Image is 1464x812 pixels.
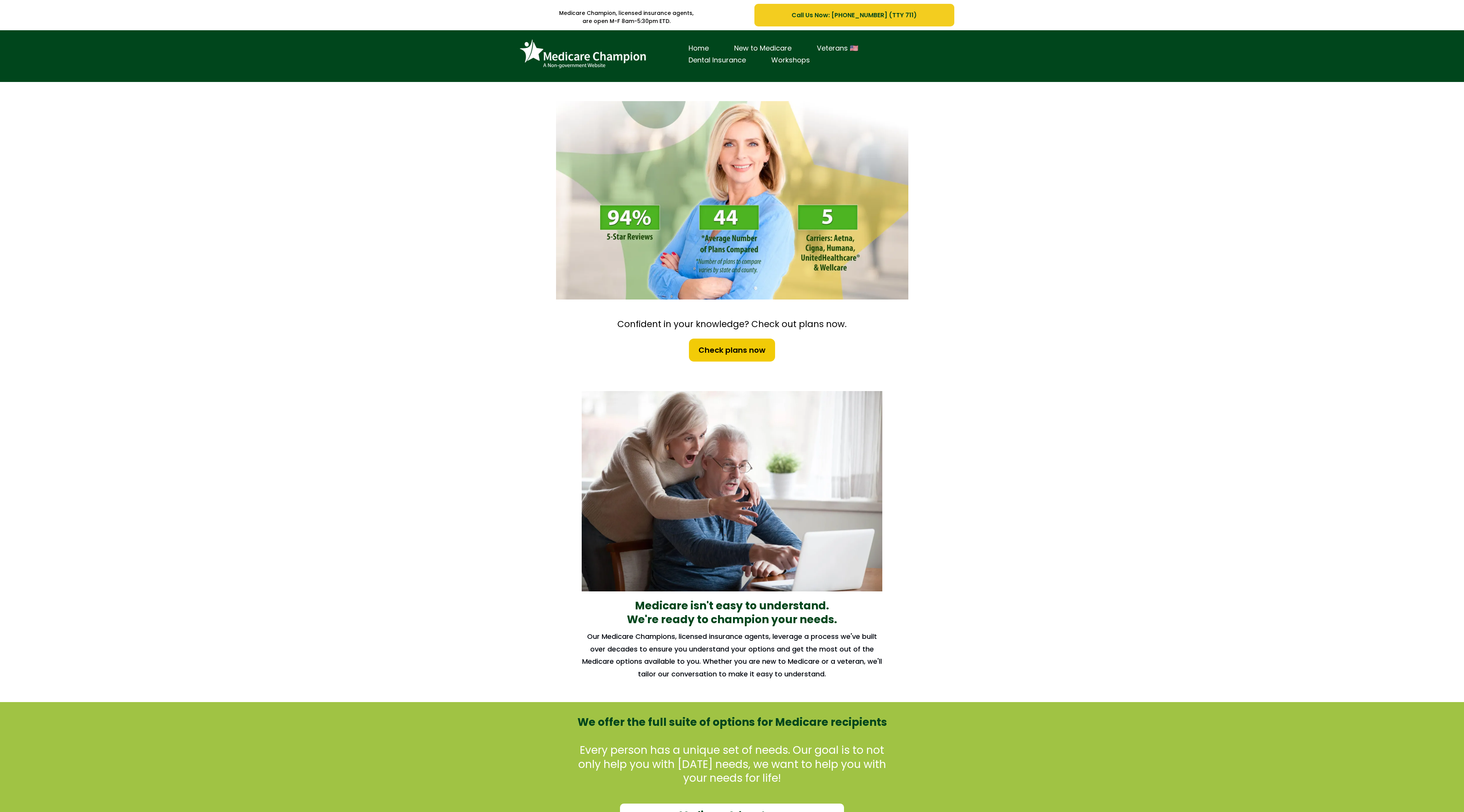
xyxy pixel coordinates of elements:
a: Call Us Now: 1-833-823-1990 (TTY 711) [754,4,954,26]
strong: Medicare isn't easy to understand. [635,598,829,613]
a: New to Medicare [721,43,804,54]
p: are open M-F 8am-5:30pm ETD. [510,17,743,25]
img: Brand Logo [516,36,650,72]
a: Dental Insurance [676,54,759,66]
strong: We're ready to champion your needs. [627,612,837,627]
p: Medicare Champion, licensed insurance agents, [510,9,743,17]
span: Call Us Now: [PHONE_NUMBER] (TTY 711) [792,10,917,20]
p: Every person has a unique set of needs. Our goal is to not only help you with [DATE] needs, we wa... [572,743,893,785]
a: Veterans 🇺🇸 [804,43,871,54]
h2: Our Medicare Champions, licensed insurance agents, leverage a process we've built over decades to... [582,630,882,680]
a: Home [676,43,721,54]
strong: We offer the full suite of options for Medicare recipients [577,715,887,730]
span: Check plans now [698,344,766,356]
h2: Confident in your knowledge? Check out plans now. [552,319,912,330]
a: Check plans now [688,338,776,362]
a: Workshops [759,54,823,66]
